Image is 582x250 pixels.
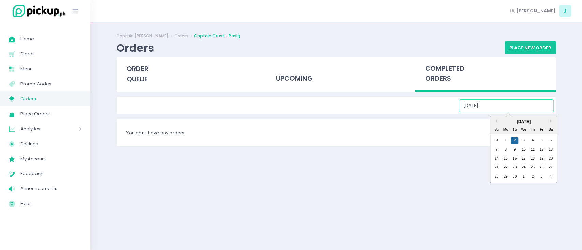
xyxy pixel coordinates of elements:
[538,164,545,171] div: day-26
[493,146,500,153] div: day-7
[492,136,555,181] div: month-2025-09
[502,155,509,162] div: day-15
[20,65,82,73] span: Menu
[547,173,554,180] div: day-4
[20,95,82,103] span: Orders
[493,173,500,180] div: day-28
[116,41,154,54] div: Orders
[547,164,554,171] div: day-27
[538,126,545,133] div: Fr
[194,33,240,39] a: Captain Crust - Pasig
[529,146,536,153] div: day-11
[20,169,82,178] span: Feedback
[520,164,527,171] div: day-24
[20,35,82,44] span: Home
[266,57,407,90] div: upcoming
[538,173,545,180] div: day-3
[510,7,515,14] span: Hi,
[493,126,500,133] div: Su
[494,119,497,123] button: Previous Month
[520,137,527,144] div: day-3
[559,5,571,17] span: J
[9,4,66,18] img: logo
[116,33,168,39] a: Captain [PERSON_NAME]
[511,173,518,180] div: day-30
[511,146,518,153] div: day-9
[20,184,82,193] span: Announcements
[20,139,82,148] span: Settings
[520,126,527,133] div: We
[493,155,500,162] div: day-14
[538,146,545,153] div: day-12
[547,137,554,144] div: day-6
[415,57,556,92] div: completed orders
[502,173,509,180] div: day-29
[529,173,536,180] div: day-2
[20,154,82,163] span: My Account
[505,41,556,54] button: Place New Order
[20,124,60,133] span: Analytics
[547,126,554,133] div: Sa
[516,7,556,14] span: [PERSON_NAME]
[547,155,554,162] div: day-20
[511,126,518,133] div: Tu
[20,110,82,118] span: Place Orders
[511,164,518,171] div: day-23
[511,155,518,162] div: day-16
[529,164,536,171] div: day-25
[493,164,500,171] div: day-21
[520,173,527,180] div: day-1
[493,137,500,144] div: day-31
[20,80,82,88] span: Promo Codes
[174,33,188,39] a: Orders
[502,146,509,153] div: day-8
[547,146,554,153] div: day-13
[502,126,509,133] div: Mo
[520,155,527,162] div: day-17
[490,119,557,125] div: [DATE]
[502,137,509,144] div: day-1
[511,137,518,144] div: day-2
[502,164,509,171] div: day-22
[529,155,536,162] div: day-18
[538,155,545,162] div: day-19
[20,199,82,208] span: Help
[529,137,536,144] div: day-4
[529,126,536,133] div: Th
[117,119,556,146] div: You don't have any orders.
[126,64,148,84] span: order queue
[20,50,82,59] span: Stores
[550,119,553,123] button: Next Month
[520,146,527,153] div: day-10
[538,137,545,144] div: day-5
